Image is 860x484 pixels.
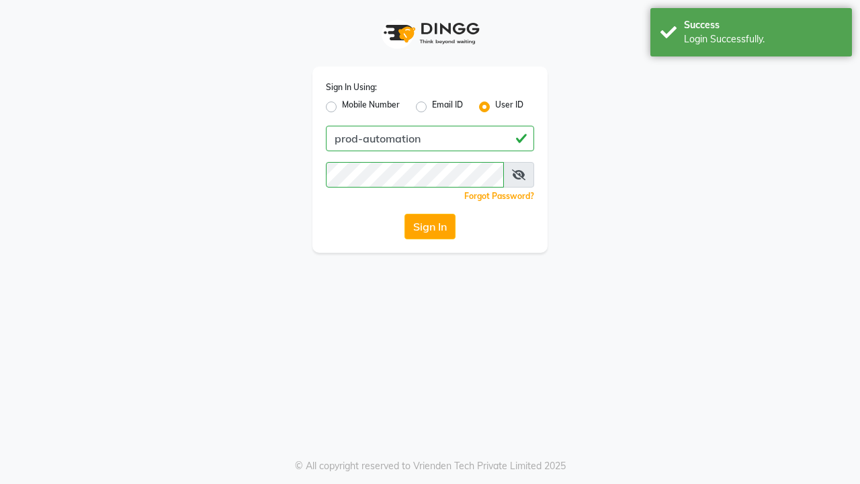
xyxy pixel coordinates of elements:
[684,18,842,32] div: Success
[404,214,456,239] button: Sign In
[326,126,534,151] input: Username
[326,162,504,188] input: Username
[326,81,377,93] label: Sign In Using:
[432,99,463,115] label: Email ID
[376,13,484,53] img: logo1.svg
[464,191,534,201] a: Forgot Password?
[342,99,400,115] label: Mobile Number
[684,32,842,46] div: Login Successfully.
[495,99,523,115] label: User ID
